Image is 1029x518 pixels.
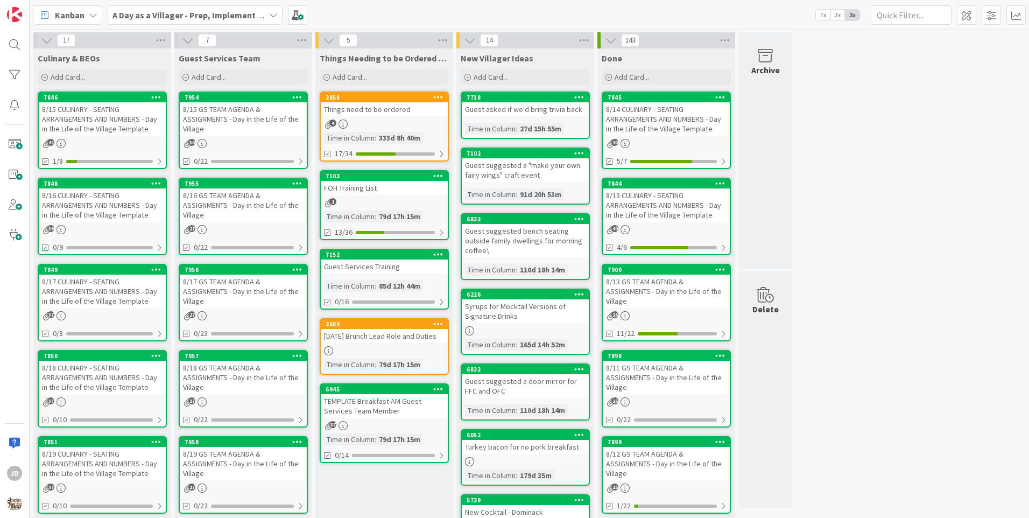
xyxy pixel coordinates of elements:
span: : [516,123,517,135]
div: 8/17 CULINARY - SEATING ARRANGEMENTS AND NUMBERS - Day in the Life of the Village Template [39,275,166,308]
input: Quick Filter... [871,5,952,25]
div: 7848 [44,180,166,187]
span: 1/22 [617,500,631,512]
span: 41 [47,139,54,146]
div: 79548/15 GS TEAM AGENDA & ASSIGNMENTS - Day in the Life of the Village [180,93,307,136]
span: 17 [57,34,75,47]
div: Time in Column [324,280,375,292]
span: 25 [611,484,618,491]
span: 25 [611,397,618,404]
div: Time in Column [465,188,516,200]
a: 78998/12 GS TEAM AGENDA & ASSIGNMENTS - Day in the Life of the Village1/22 [602,436,731,514]
div: 78468/15 CULINARY - SEATING ARRANGEMENTS AND NUMBERS - Day in the Life of the Village Template [39,93,166,136]
span: : [516,470,517,481]
span: : [516,404,517,416]
a: 78458/14 CULINARY - SEATING ARRANGEMENTS AND NUMBERS - Day in the Life of the Village Template5/7 [602,92,731,169]
div: 7900 [608,266,730,274]
span: 0/22 [194,156,208,167]
span: 0/14 [335,450,349,461]
div: 7957 [180,351,307,361]
div: 8/19 GS TEAM AGENDA & ASSIGNMENTS - Day in the Life of the Village [180,447,307,480]
span: 30 [188,139,195,146]
a: 78518/19 CULINARY - SEATING ARRANGEMENTS AND NUMBERS - Day in the Life of the Village Template0/10 [38,436,167,514]
div: Time in Column [324,433,375,445]
div: 8/16 GS TEAM AGENDA & ASSIGNMENTS - Day in the Life of the Village [180,188,307,222]
div: 6832 [467,366,589,373]
a: 78508/18 CULINARY - SEATING ARRANGEMENTS AND NUMBERS - Day in the Life of the Village Template0/10 [38,350,167,428]
div: 7102 [467,150,589,157]
div: 7900 [603,265,730,275]
div: Time in Column [324,211,375,222]
span: : [375,280,376,292]
div: JD [7,466,22,481]
div: 8/11 GS TEAM AGENDA & ASSIGNMENTS - Day in the Life of the Village [603,361,730,394]
span: 14 [480,34,498,47]
span: : [516,339,517,351]
a: 7103FOH Training ListTime in Column:79d 17h 15m13/36 [320,170,449,240]
div: 79578/18 GS TEAM AGENDA & ASSIGNMENTS - Day in the Life of the Village [180,351,307,394]
span: : [375,433,376,445]
div: 8/16 CULINARY - SEATING ARRANGEMENTS AND NUMBERS - Day in the Life of the Village Template [39,188,166,222]
div: 79d 17h 15m [376,211,423,222]
div: 91d 20h 53m [517,188,564,200]
a: 78988/11 GS TEAM AGENDA & ASSIGNMENTS - Day in the Life of the Village0/22 [602,350,731,428]
div: Time in Column [465,404,516,416]
div: Syrups for Mocktail Versions of Signature Drinks [462,299,589,323]
div: 7845 [603,93,730,102]
span: 4/6 [617,242,627,253]
a: 79588/19 GS TEAM AGENDA & ASSIGNMENTS - Day in the Life of the Village0/22 [179,436,308,514]
a: 79008/13 GS TEAM AGENDA & ASSIGNMENTS - Day in the Life of the Village11/22 [602,264,731,341]
div: 6832Guest suggested a door mirror for FFC and OFC [462,365,589,398]
div: 78488/16 CULINARY - SEATING ARRANGEMENTS AND NUMBERS - Day in the Life of the Village Template [39,179,166,222]
span: Culinary & BEOs [38,53,100,64]
div: 8/15 GS TEAM AGENDA & ASSIGNMENTS - Day in the Life of the Village [180,102,307,136]
div: 179d 35m [517,470,554,481]
div: 78988/11 GS TEAM AGENDA & ASSIGNMENTS - Day in the Life of the Village [603,351,730,394]
div: FOH Training List [321,181,448,195]
div: 7845 [608,94,730,101]
a: 79568/17 GS TEAM AGENDA & ASSIGNMENTS - Day in the Life of the Village0/23 [179,264,308,341]
div: 7899 [608,438,730,446]
span: 0/22 [617,414,631,425]
div: 27d 15h 55m [517,123,564,135]
span: 25 [611,311,618,318]
span: 0/23 [194,328,208,339]
a: 79548/15 GS TEAM AGENDA & ASSIGNMENTS - Day in the Life of the Village0/22 [179,92,308,169]
a: 6226Syrups for Mocktail Versions of Signature DrinksTime in Column:165d 14h 52m [461,289,590,355]
div: Turkey bacon for no pork breakfast [462,440,589,454]
span: : [375,359,376,370]
div: 6226 [467,291,589,298]
div: 7849 [39,265,166,275]
div: 7849 [44,266,166,274]
a: 7102Guest suggested a "make your own fairy wings" craft eventTime in Column:91d 20h 53m [461,148,590,205]
div: 7851 [39,437,166,447]
span: 0/22 [194,414,208,425]
span: : [375,132,376,144]
div: Guest Services Training [321,260,448,274]
div: 7718 [462,93,589,102]
span: Add Card... [615,72,649,82]
span: 1x [816,10,830,20]
div: 8/18 GS TEAM AGENDA & ASSIGNMENTS - Day in the Life of the Village [180,361,307,394]
div: 79008/13 GS TEAM AGENDA & ASSIGNMENTS - Day in the Life of the Village [603,265,730,308]
div: 2858 [326,94,448,101]
a: 7152Guest Services TrainingTime in Column:85d 12h 44m0/16 [320,249,449,310]
div: 6945TEMPLATE Breakfast AM Guest Services Team Member [321,384,448,418]
span: 4 [329,120,336,127]
div: 8/17 GS TEAM AGENDA & ASSIGNMENTS - Day in the Life of the Village [180,275,307,308]
div: 6833 [462,214,589,224]
span: 3x [845,10,859,20]
div: 7957 [185,352,307,360]
span: 39 [47,225,54,232]
div: 7103FOH Training List [321,171,448,195]
div: 8/14 CULINARY - SEATING ARRANGEMENTS AND NUMBERS - Day in the Life of the Village Template [603,102,730,136]
a: 6945TEMPLATE Breakfast AM Guest Services Team MemberTime in Column:79d 17h 15m0/14 [320,383,449,463]
span: 37 [329,421,336,428]
img: Visit kanbanzone.com [7,7,22,22]
div: 7152Guest Services Training [321,250,448,274]
div: 6052Turkey bacon for no pork breakfast [462,430,589,454]
div: Guest suggested a door mirror for FFC and OFC [462,374,589,398]
div: 8/19 CULINARY - SEATING ARRANGEMENTS AND NUMBERS - Day in the Life of the Village Template [39,447,166,480]
span: 0/22 [194,500,208,512]
div: 7844 [603,179,730,188]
